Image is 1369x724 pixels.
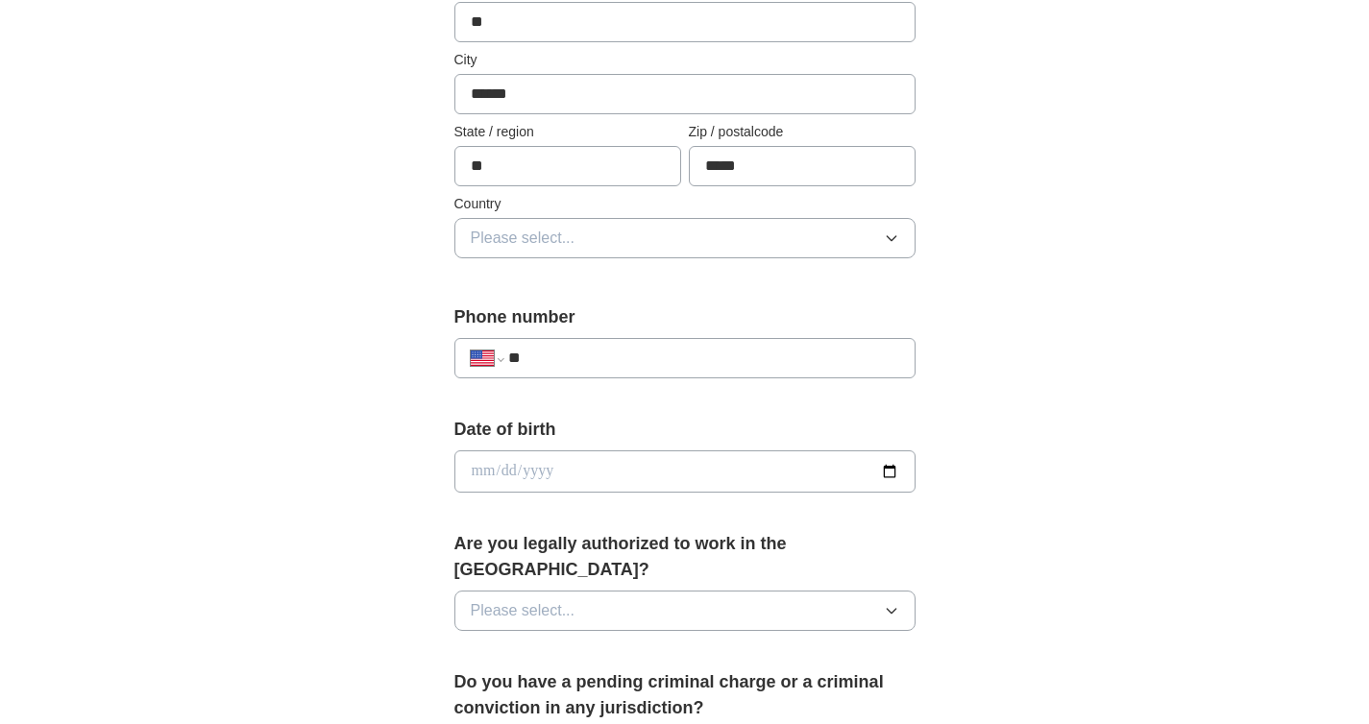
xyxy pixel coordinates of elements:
[454,218,916,258] button: Please select...
[471,227,575,250] span: Please select...
[454,122,681,142] label: State / region
[454,417,916,443] label: Date of birth
[454,304,916,330] label: Phone number
[454,194,916,214] label: Country
[454,591,916,631] button: Please select...
[471,599,575,622] span: Please select...
[454,531,916,583] label: Are you legally authorized to work in the [GEOGRAPHIC_DATA]?
[689,122,916,142] label: Zip / postalcode
[454,50,916,70] label: City
[454,669,916,721] label: Do you have a pending criminal charge or a criminal conviction in any jurisdiction?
